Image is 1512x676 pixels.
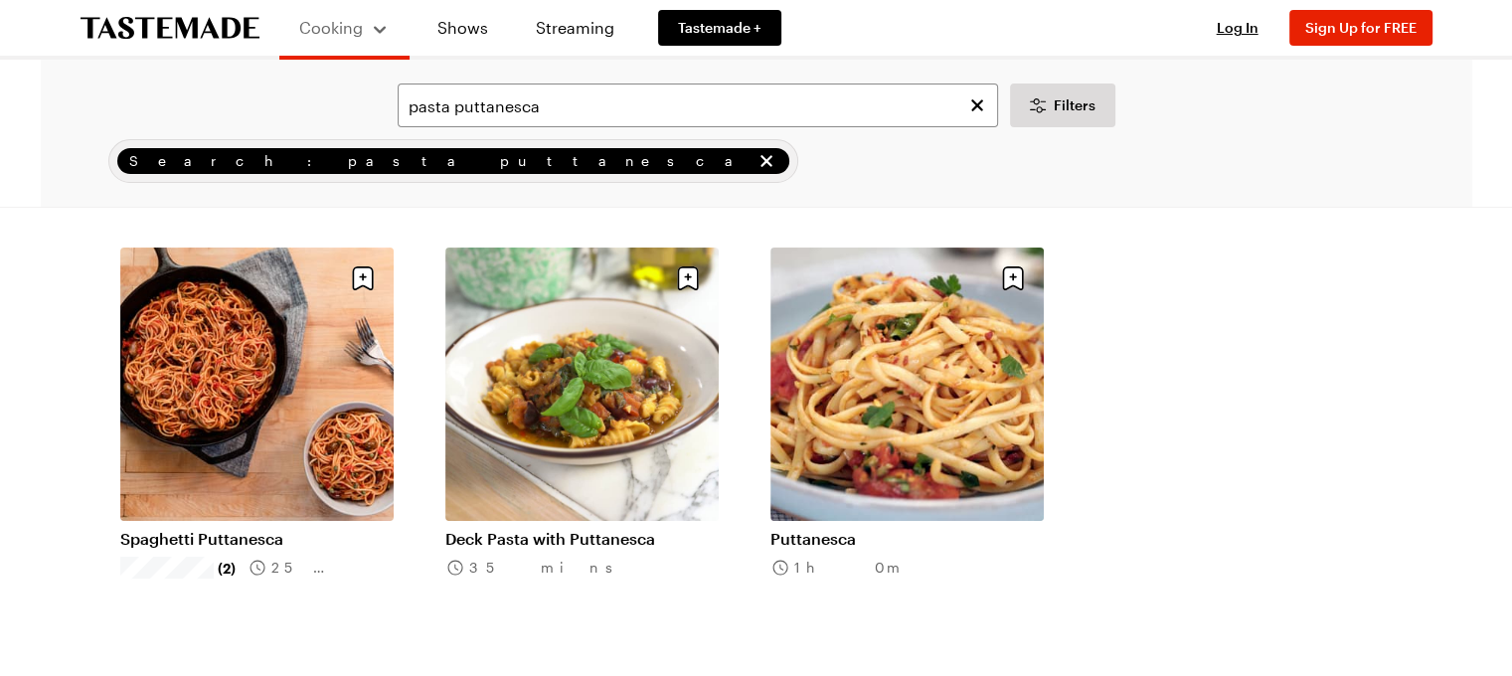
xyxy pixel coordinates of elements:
[1289,10,1432,46] button: Sign Up for FREE
[994,259,1032,297] button: Save recipe
[678,18,761,38] span: Tastemade +
[344,259,382,297] button: Save recipe
[1217,19,1259,36] span: Log In
[1198,18,1277,38] button: Log In
[756,150,777,172] button: remove Search: pasta puttanesca
[81,17,259,40] a: To Tastemade Home Page
[299,8,390,48] button: Cooking
[129,150,752,172] span: Search: pasta puttanesca
[120,529,394,549] a: Spaghetti Puttanesca
[1054,95,1095,115] span: Filters
[966,94,988,116] button: Clear search
[770,529,1044,549] a: Puttanesca
[1010,84,1115,127] button: Desktop filters
[669,259,707,297] button: Save recipe
[299,18,363,37] span: Cooking
[658,10,781,46] a: Tastemade +
[445,529,719,549] a: Deck Pasta with Puttanesca
[1305,19,1417,36] span: Sign Up for FREE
